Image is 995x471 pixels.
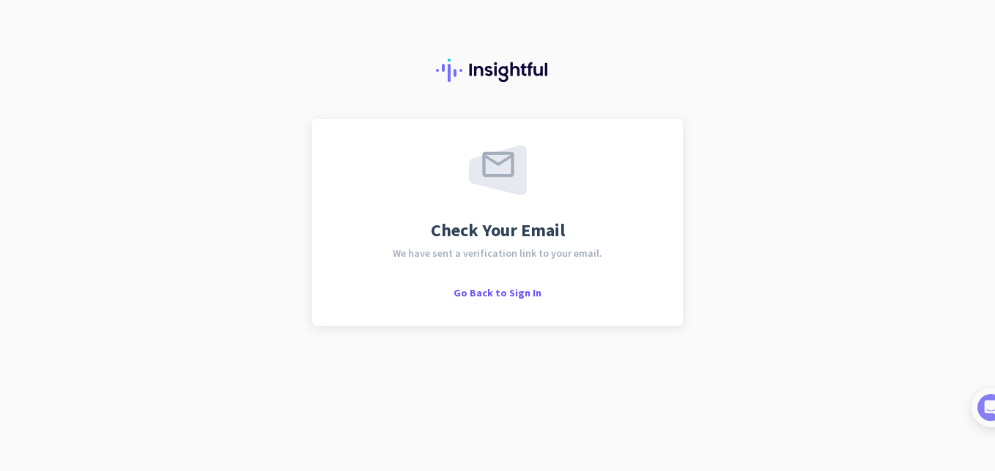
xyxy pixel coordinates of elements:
[469,145,527,195] img: email-sent
[431,222,565,239] span: Check Your Email
[436,59,559,82] img: Insightful
[393,248,602,258] span: We have sent a verification link to your email.
[454,286,541,299] span: Go Back to Sign In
